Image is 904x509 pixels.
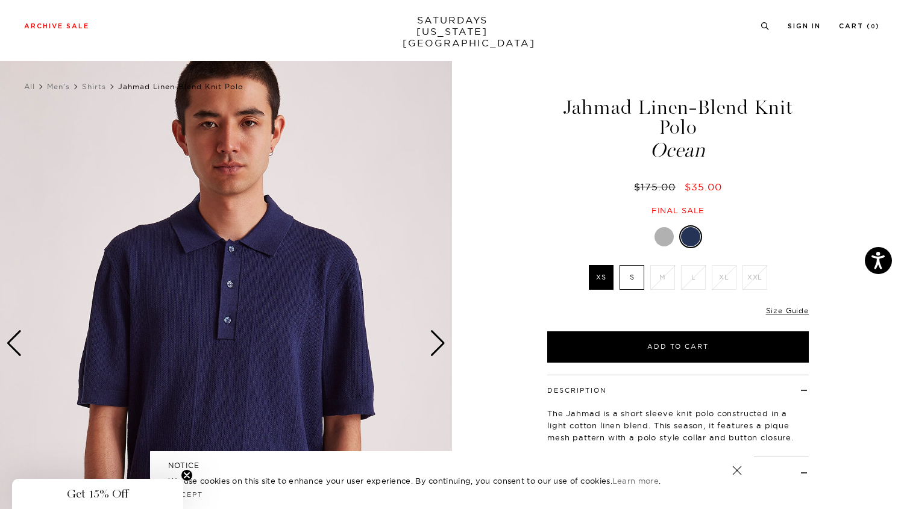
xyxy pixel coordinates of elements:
div: Final sale [545,205,811,216]
small: 0 [871,24,876,30]
span: Jahmad Linen-Blend Knit Polo [118,82,243,91]
span: $35.00 [685,181,722,193]
span: Get 15% Off [67,487,128,501]
button: Close teaser [181,469,193,481]
h5: NOTICE [168,460,736,471]
div: Next slide [430,330,446,357]
h1: Jahmad Linen-Blend Knit Polo [545,98,811,160]
span: Ocean [545,140,811,160]
a: Size Guide [766,306,809,315]
a: Archive Sale [24,23,89,30]
label: S [620,265,644,290]
a: Men's [47,82,70,91]
p: We use cookies on this site to enhance your user experience. By continuing, you consent to our us... [168,475,693,487]
a: All [24,82,35,91]
button: Add to Cart [547,331,809,363]
label: XS [589,265,614,290]
button: Description [547,387,607,394]
div: Get 15% OffClose teaser [12,479,183,509]
a: Sign In [788,23,821,30]
p: The Jahmad is a short sleeve knit polo constructed in a light cotton linen blend. This season, it... [547,407,809,443]
a: Accept [168,490,203,499]
a: Cart (0) [839,23,880,30]
a: Learn more [612,476,659,486]
div: Previous slide [6,330,22,357]
a: SATURDAYS[US_STATE][GEOGRAPHIC_DATA] [403,14,502,49]
a: Shirts [82,82,106,91]
del: $175.00 [634,181,680,193]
